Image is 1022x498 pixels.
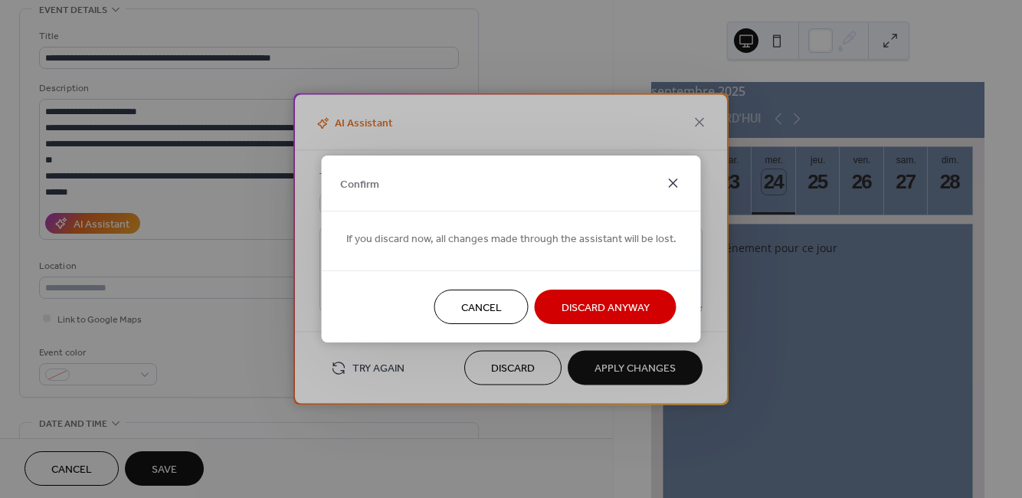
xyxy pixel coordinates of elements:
span: Confirm [340,176,379,192]
span: Discard Anyway [562,300,650,316]
span: If you discard now, all changes made through the assistant will be lost. [346,231,676,247]
span: Cancel [461,300,502,316]
button: Cancel [434,290,529,324]
button: Discard Anyway [535,290,676,324]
